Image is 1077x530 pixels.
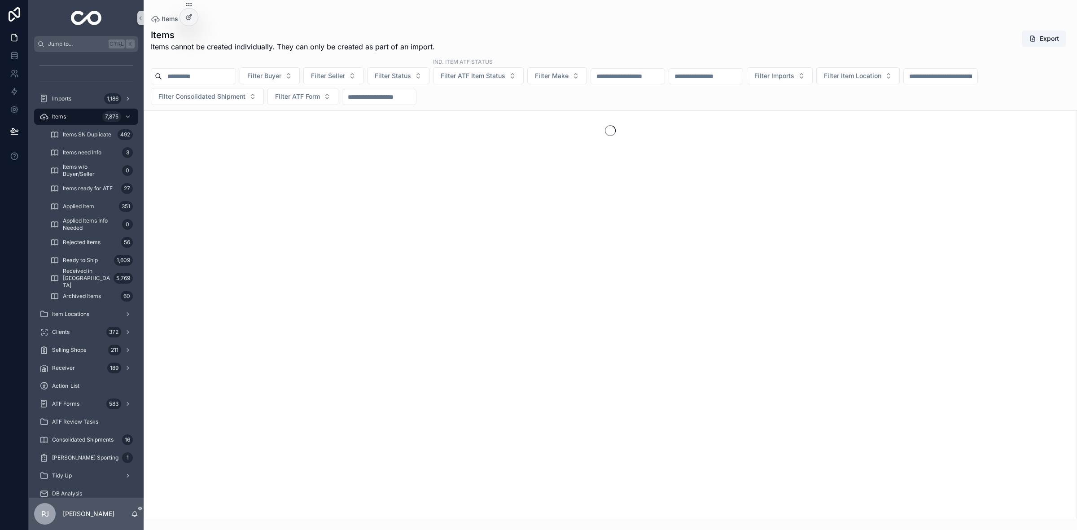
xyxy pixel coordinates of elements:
[121,183,133,194] div: 27
[45,180,138,197] a: Items ready for ATF27
[52,329,70,336] span: Clients
[109,39,125,48] span: Ctrl
[122,219,133,230] div: 0
[34,360,138,376] a: Receiver189
[127,40,134,48] span: K
[151,41,435,52] span: Items cannot be created individually. They can only be created as part of an import.
[303,67,363,84] button: Select Button
[114,273,133,284] div: 5,769
[63,203,94,210] span: Applied Item
[119,201,133,212] div: 351
[433,57,493,66] label: ind. Item ATF Status
[367,67,429,84] button: Select Button
[52,346,86,354] span: Selling Shops
[158,92,245,101] span: Filter Consolidated Shipment
[34,324,138,340] a: Clients372
[34,432,138,448] a: Consolidated Shipments16
[34,468,138,484] a: Tidy Up
[52,113,66,120] span: Items
[34,486,138,502] a: DB Analysis
[45,270,138,286] a: Received in [GEOGRAPHIC_DATA]5,769
[45,252,138,268] a: Ready to Ship1,609
[108,345,121,355] div: 211
[122,147,133,158] div: 3
[824,71,881,80] span: Filter Item Location
[52,436,114,443] span: Consolidated Shipments
[275,92,320,101] span: Filter ATF Form
[63,185,113,192] span: Items ready for ATF
[34,306,138,322] a: Item Locations
[45,216,138,232] a: Applied Items Info Needed0
[63,131,111,138] span: Items SN Duplicate
[63,149,101,156] span: Items need Info
[45,288,138,304] a: Archived Items60
[441,71,505,80] span: Filter ATF Item Status
[63,293,101,300] span: Archived Items
[121,237,133,248] div: 56
[63,217,118,232] span: Applied Items Info Needed
[52,382,79,390] span: Action_List
[118,129,133,140] div: 492
[41,508,49,519] span: PJ
[122,452,133,463] div: 1
[106,327,121,337] div: 372
[151,29,435,41] h1: Items
[106,399,121,409] div: 583
[151,14,178,23] a: Items
[45,145,138,161] a: Items need Info3
[747,67,813,84] button: Select Button
[247,71,281,80] span: Filter Buyer
[754,71,794,80] span: Filter Imports
[63,257,98,264] span: Ready to Ship
[45,234,138,250] a: Rejected Items56
[52,472,72,479] span: Tidy Up
[34,450,138,466] a: [PERSON_NAME] Sporting1
[34,342,138,358] a: Selling Shops211
[34,414,138,430] a: ATF Review Tasks
[311,71,345,80] span: Filter Seller
[71,11,102,25] img: App logo
[122,434,133,445] div: 16
[433,67,524,84] button: Select Button
[34,378,138,394] a: Action_List
[45,162,138,179] a: Items w/o Buyer/Seller0
[114,255,133,266] div: 1,609
[52,364,75,372] span: Receiver
[63,163,118,178] span: Items w/o Buyer/Seller
[527,67,587,84] button: Select Button
[107,363,121,373] div: 189
[375,71,411,80] span: Filter Status
[63,267,110,289] span: Received in [GEOGRAPHIC_DATA]
[52,454,118,461] span: [PERSON_NAME] Sporting
[45,127,138,143] a: Items SN Duplicate492
[52,490,82,497] span: DB Analysis
[102,111,121,122] div: 7,875
[240,67,300,84] button: Select Button
[34,91,138,107] a: Imports1,186
[52,95,71,102] span: Imports
[63,509,114,518] p: [PERSON_NAME]
[52,400,79,407] span: ATF Forms
[52,311,89,318] span: Item Locations
[45,198,138,215] a: Applied Item351
[52,418,98,425] span: ATF Review Tasks
[34,109,138,125] a: Items7,875
[63,239,101,246] span: Rejected Items
[34,396,138,412] a: ATF Forms583
[535,71,569,80] span: Filter Make
[48,40,105,48] span: Jump to...
[34,36,138,52] button: Jump to...CtrlK
[1022,31,1066,47] button: Export
[151,88,264,105] button: Select Button
[122,165,133,176] div: 0
[162,14,178,23] span: Items
[104,93,121,104] div: 1,186
[816,67,900,84] button: Select Button
[29,52,144,498] div: scrollable content
[121,291,133,302] div: 60
[267,88,338,105] button: Select Button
